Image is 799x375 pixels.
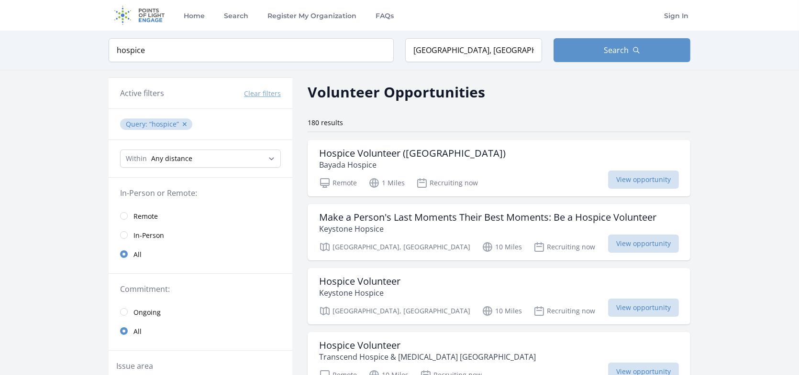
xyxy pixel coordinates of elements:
[109,225,292,245] a: In-Person
[319,287,400,299] p: Keystone Hospice
[554,38,690,62] button: Search
[533,305,595,317] p: Recruiting now
[133,212,158,221] span: Remote
[308,268,690,324] a: Hospice Volunteer Keystone Hospice [GEOGRAPHIC_DATA], [GEOGRAPHIC_DATA] 10 Miles Recruiting now V...
[319,276,400,287] h3: Hospice Volunteer
[533,241,595,253] p: Recruiting now
[120,283,281,295] legend: Commitment:
[308,204,690,260] a: Make a Person's Last Moments Their Best Moments: Be a Hospice Volunteer Keystone Hopsice [GEOGRAP...
[368,177,405,189] p: 1 Miles
[133,327,142,336] span: All
[319,212,656,223] h3: Make a Person's Last Moments Their Best Moments: Be a Hospice Volunteer
[319,148,506,159] h3: Hospice Volunteer ([GEOGRAPHIC_DATA])
[604,44,629,56] span: Search
[319,340,536,351] h3: Hospice Volunteer
[182,119,188,129] button: ✕
[482,305,522,317] p: 10 Miles
[319,305,470,317] p: [GEOGRAPHIC_DATA], [GEOGRAPHIC_DATA]
[308,118,343,127] span: 180 results
[319,159,506,171] p: Bayada Hospice
[109,206,292,225] a: Remote
[244,89,281,98] button: Clear filters
[120,87,164,99] h3: Active filters
[319,223,656,235] p: Keystone Hopsice
[126,119,149,129] span: Query :
[319,177,357,189] p: Remote
[116,360,153,372] legend: Issue area
[149,119,179,129] q: hospice
[608,235,679,253] span: View opportunity
[109,38,394,62] input: Keyword
[308,81,485,103] h2: Volunteer Opportunities
[308,140,690,196] a: Hospice Volunteer ([GEOGRAPHIC_DATA]) Bayada Hospice Remote 1 Miles Recruiting now View opportunity
[133,231,164,240] span: In-Person
[319,351,536,363] p: Transcend Hospice & [MEDICAL_DATA] [GEOGRAPHIC_DATA]
[133,250,142,259] span: All
[120,150,281,168] select: Search Radius
[416,177,478,189] p: Recruiting now
[133,308,161,317] span: Ongoing
[319,241,470,253] p: [GEOGRAPHIC_DATA], [GEOGRAPHIC_DATA]
[608,299,679,317] span: View opportunity
[109,302,292,321] a: Ongoing
[608,171,679,189] span: View opportunity
[120,187,281,199] legend: In-Person or Remote:
[405,38,542,62] input: Location
[109,321,292,341] a: All
[482,241,522,253] p: 10 Miles
[109,245,292,264] a: All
